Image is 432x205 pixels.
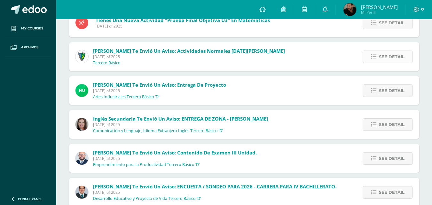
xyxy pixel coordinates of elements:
img: 7c84f2bd84e836bf0d871e2ed4d9f981.png [343,3,356,16]
span: [DATE] of 2025 [93,156,257,161]
span: [PERSON_NAME] [361,4,398,10]
span: Cerrar panel [18,197,42,201]
p: Desarrollo Educativo y Proyecto de Vida Tercero Básico ‘D’ [93,196,201,201]
img: 9f174a157161b4ddbe12118a61fed988.png [75,50,88,63]
a: Archivos [5,38,51,57]
span: My courses [21,26,43,31]
img: 2306758994b507d40baaa54be1d4aa7e.png [75,186,88,199]
p: Comunicación y Lenguaje, Idioma Extranjero Inglés Tercero Básico ‘D’ [93,128,223,133]
span: Mi Perfil [361,10,398,15]
span: See detail [379,153,405,164]
span: [PERSON_NAME] te envió un aviso: Entrega de proyecto [93,82,226,88]
span: See detail [379,186,405,198]
span: Tienes una nueva actividad "Prueba final objetiva U3" En Matemáticas [96,17,270,23]
span: Archivos [21,45,38,50]
span: See detail [379,17,405,29]
img: fd23069c3bd5c8dde97a66a86ce78287.png [75,84,88,97]
span: [DATE] of 2025 [93,122,268,127]
img: 8af0450cf43d44e38c4a1497329761f3.png [75,118,88,131]
span: [PERSON_NAME] te envió un aviso: ENCUESTA / SONDEO PARA 2026 - CARRERA PARA IV BACHILLERATO- [93,183,337,190]
span: [PERSON_NAME] te envió un aviso: Actividades Normales [DATE][PERSON_NAME] [93,48,285,54]
span: See detail [379,119,405,130]
p: Tercero Básico [93,60,121,66]
span: See detail [379,85,405,97]
span: [DATE] of 2025 [93,54,285,59]
span: See detail [379,51,405,63]
span: [PERSON_NAME] te envió un aviso: Contenido de Examen III Unidad. [93,149,257,156]
p: Emprendimiento para la Productividad Tercero Básico ‘D’ [93,162,200,167]
img: eaa624bfc361f5d4e8a554d75d1a3cf6.png [75,152,88,165]
span: [DATE] of 2025 [96,23,270,29]
span: [DATE] of 2025 [93,88,226,93]
span: [DATE] of 2025 [93,190,337,195]
a: My courses [5,19,51,38]
span: Inglés Secundaria te envió un aviso: ENTREGA DE ZONA - [PERSON_NAME] [93,115,268,122]
p: Artes Industriales Tercero Básico ‘D’ [93,94,159,99]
